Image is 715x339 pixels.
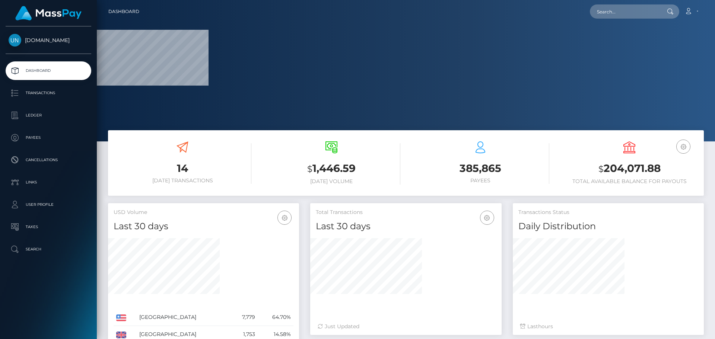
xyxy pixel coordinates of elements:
small: $ [598,164,604,174]
img: GB.png [116,332,126,338]
h6: [DATE] Volume [263,178,400,185]
a: Links [6,173,91,192]
img: MassPay Logo [15,6,82,20]
a: Taxes [6,218,91,236]
h3: 1,446.59 [263,161,400,176]
a: Transactions [6,84,91,102]
h5: Transactions Status [518,209,698,216]
p: Links [9,177,88,188]
h4: Last 30 days [114,220,293,233]
h6: Total Available Balance for Payouts [560,178,698,185]
h3: 14 [114,161,251,176]
input: Search... [590,4,660,19]
p: Ledger [9,110,88,121]
h3: 385,865 [411,161,549,176]
td: 7,779 [230,309,258,326]
a: Ledger [6,106,91,125]
a: Cancellations [6,151,91,169]
h5: Total Transactions [316,209,496,216]
small: $ [307,164,312,174]
p: Dashboard [9,65,88,76]
td: [GEOGRAPHIC_DATA] [137,309,230,326]
h4: Last 30 days [316,220,496,233]
p: Cancellations [9,154,88,166]
div: Just Updated [318,323,494,330]
div: Last hours [520,323,696,330]
h6: [DATE] Transactions [114,178,251,184]
img: US.png [116,314,126,321]
span: [DOMAIN_NAME] [6,37,91,44]
a: Dashboard [6,61,91,80]
a: User Profile [6,195,91,214]
p: Taxes [9,221,88,233]
a: Search [6,240,91,259]
p: Transactions [9,87,88,99]
img: Unlockt.me [9,34,21,47]
p: User Profile [9,199,88,210]
h6: Payees [411,178,549,184]
p: Search [9,244,88,255]
p: Payees [9,132,88,143]
h4: Daily Distribution [518,220,698,233]
h5: USD Volume [114,209,293,216]
a: Dashboard [108,4,139,19]
a: Payees [6,128,91,147]
h3: 204,071.88 [560,161,698,176]
td: 64.70% [258,309,293,326]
